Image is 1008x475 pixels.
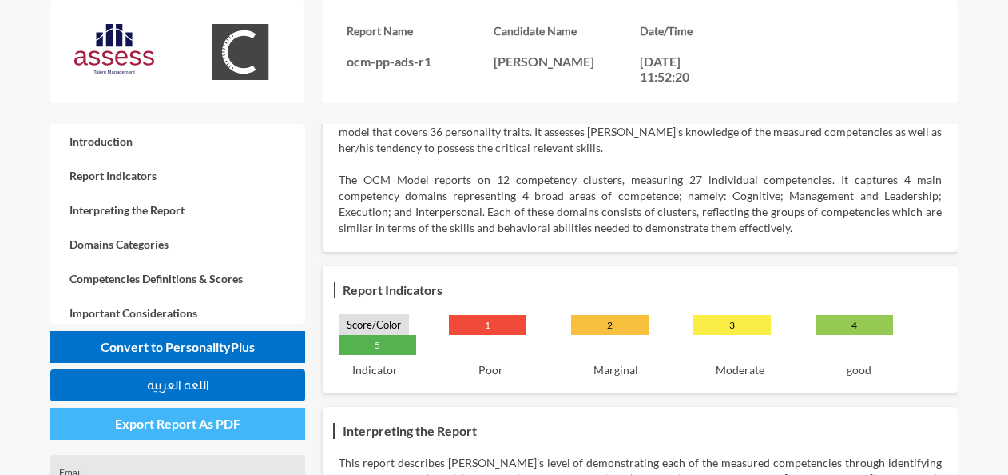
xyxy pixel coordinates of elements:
[339,172,942,236] p: The OCM Model reports on 12 competency clusters, measuring 27 individual competencies. It capture...
[339,419,481,442] h3: Interpreting the Report
[640,24,787,38] h3: Date/Time
[816,315,893,335] p: 4
[50,193,305,227] a: Interpreting the Report
[50,296,305,330] a: Important Considerations
[478,363,503,377] p: Poor
[352,363,398,377] p: Indicator
[693,315,771,335] p: 3
[593,363,638,377] p: Marginal
[339,335,416,355] p: 5
[101,339,255,354] span: Convert to PersonalityPlus
[200,24,280,80] img: OCM.svg
[339,92,942,156] p: ASSESS Occupational Competency Measurement (OCM) assessment identifies Moamen’s tendency to demon...
[74,24,154,74] img: AssessLogoo.svg
[115,416,240,431] span: Export Report As PDF
[147,378,209,392] span: اللغة العربية
[494,24,641,38] h3: Candidate Name
[50,227,305,261] a: Domains Categories
[339,314,409,335] p: Score/Color
[50,124,305,158] a: Introduction
[494,54,641,69] p: [PERSON_NAME]
[50,261,305,296] a: Competencies Definitions & Scores
[347,54,494,69] p: ocm-pp-ads-r1
[50,158,305,193] a: Report Indicators
[716,363,764,377] p: Moderate
[347,24,494,38] h3: Report Name
[449,315,526,335] p: 1
[571,315,649,335] p: 2
[50,331,305,363] button: Convert to PersonalityPlus
[339,278,446,301] h3: Report Indicators
[847,363,871,377] p: good
[50,408,305,440] button: Export Report As PDF
[50,369,305,401] button: اللغة العربية
[640,54,712,84] p: [DATE] 11:52:20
